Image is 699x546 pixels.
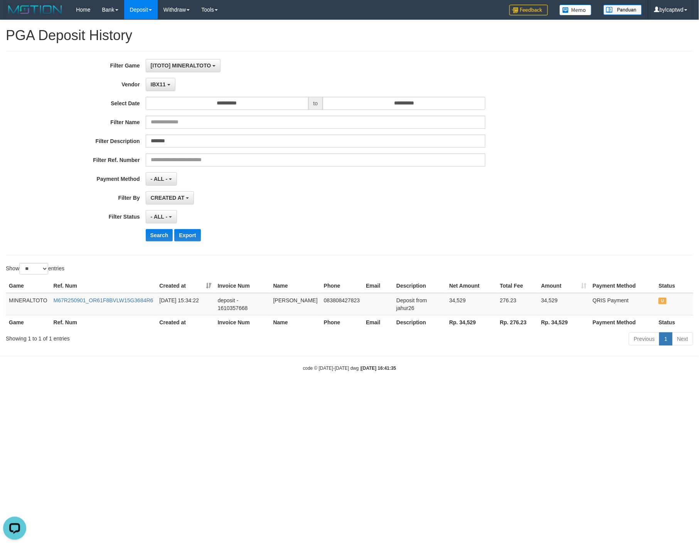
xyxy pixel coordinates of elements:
td: [DATE] 15:34:22 [156,293,214,315]
th: Rp. 276.23 [497,315,538,329]
a: Previous [629,332,660,345]
span: IBX11 [151,81,166,88]
img: Button%20Memo.svg [559,5,592,15]
span: - ALL - [151,214,168,220]
th: Created at [156,315,214,329]
span: - ALL - [151,176,168,182]
th: Email [363,279,393,293]
th: Net Amount [446,279,497,293]
th: Game [6,279,51,293]
th: Game [6,315,51,329]
td: [PERSON_NAME] [270,293,321,315]
th: Invoice Num [215,315,270,329]
td: QRIS Payment [590,293,655,315]
th: Amount: activate to sort column ascending [538,279,590,293]
td: 34,529 [538,293,590,315]
small: code © [DATE]-[DATE] dwg | [303,366,396,371]
th: Status [655,279,693,293]
td: deposit - 1610357668 [215,293,270,315]
span: UNPAID [659,298,666,304]
th: Ref. Num [51,279,157,293]
a: Next [672,332,693,345]
th: Status [655,315,693,329]
a: M67R250901_OR61F8BVLW15G3684R6 [54,297,153,303]
button: - ALL - [146,172,177,185]
th: Ref. Num [51,315,157,329]
th: Payment Method [590,315,655,329]
td: Deposit from jahur26 [393,293,446,315]
img: MOTION_logo.png [6,4,64,15]
button: Export [174,229,200,241]
th: Phone [321,315,363,329]
img: Feedback.jpg [509,5,548,15]
a: 1 [659,332,672,345]
td: 34,529 [446,293,497,315]
button: [ITOTO] MINERALTOTO [146,59,221,72]
button: IBX11 [146,78,175,91]
img: panduan.png [603,5,642,15]
label: Show entries [6,263,64,275]
th: Description [393,279,446,293]
span: CREATED AT [151,195,185,201]
th: Created at: activate to sort column ascending [156,279,214,293]
th: Payment Method [590,279,655,293]
th: Name [270,279,321,293]
th: Rp. 34,529 [446,315,497,329]
span: [ITOTO] MINERALTOTO [151,62,211,69]
th: Rp. 34,529 [538,315,590,329]
strong: [DATE] 16:41:35 [361,366,396,371]
th: Total Fee [497,279,538,293]
span: to [308,97,323,110]
button: CREATED AT [146,191,194,204]
th: Description [393,315,446,329]
div: Showing 1 to 1 of 1 entries [6,332,285,342]
h1: PGA Deposit History [6,28,693,43]
th: Phone [321,279,363,293]
select: Showentries [19,263,48,275]
button: - ALL - [146,210,177,223]
th: Invoice Num [215,279,270,293]
td: 083808427823 [321,293,363,315]
th: Name [270,315,321,329]
td: MINERALTOTO [6,293,51,315]
td: 276.23 [497,293,538,315]
button: Open LiveChat chat widget [3,3,26,26]
th: Email [363,315,393,329]
button: Search [146,229,173,241]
